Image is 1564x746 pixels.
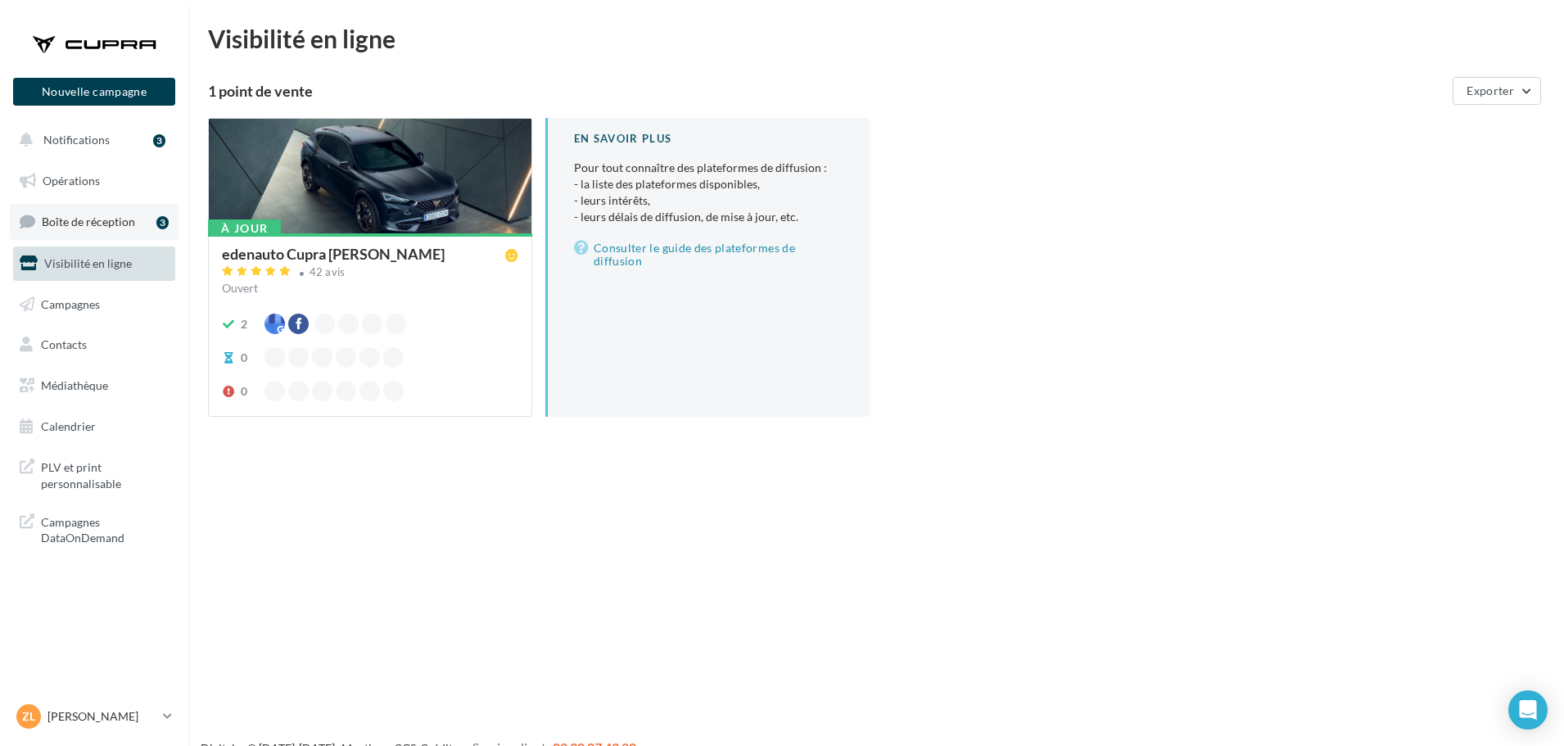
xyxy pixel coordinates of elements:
p: [PERSON_NAME] [47,708,156,725]
p: Pour tout connaître des plateformes de diffusion : [574,160,843,225]
span: Visibilité en ligne [44,256,132,270]
button: Notifications 3 [10,123,172,157]
li: - la liste des plateformes disponibles, [574,176,843,192]
div: En savoir plus [574,131,843,147]
li: - leurs intérêts, [574,192,843,209]
div: 3 [153,134,165,147]
a: Visibilité en ligne [10,246,179,281]
div: 2 [241,316,247,332]
a: Campagnes DataOnDemand [10,504,179,553]
li: - leurs délais de diffusion, de mise à jour, etc. [574,209,843,225]
a: Zl [PERSON_NAME] [13,701,175,732]
a: Boîte de réception3 [10,204,179,239]
span: Calendrier [41,419,96,433]
div: 0 [241,383,247,400]
div: Open Intercom Messenger [1508,690,1548,730]
div: Visibilité en ligne [208,26,1544,51]
span: Zl [22,708,35,725]
a: Consulter le guide des plateformes de diffusion [574,238,843,271]
a: Campagnes [10,287,179,322]
span: PLV et print personnalisable [41,456,169,491]
span: Opérations [43,174,100,188]
span: Médiathèque [41,378,108,392]
button: Exporter [1453,77,1541,105]
span: Exporter [1467,84,1514,97]
span: Contacts [41,337,87,351]
a: PLV et print personnalisable [10,450,179,498]
div: 0 [241,350,247,366]
a: Calendrier [10,409,179,444]
div: 42 avis [310,267,346,278]
a: Contacts [10,328,179,362]
div: À jour [208,219,281,237]
span: Campagnes DataOnDemand [41,511,169,546]
div: 1 point de vente [208,84,1446,98]
a: Médiathèque [10,368,179,403]
span: Boîte de réception [42,215,135,228]
a: Opérations [10,164,179,198]
div: 3 [156,216,169,229]
span: Notifications [43,133,110,147]
span: Campagnes [41,296,100,310]
span: Ouvert [222,281,258,295]
button: Nouvelle campagne [13,78,175,106]
a: 42 avis [222,264,518,283]
div: edenauto Cupra [PERSON_NAME] [222,246,445,261]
